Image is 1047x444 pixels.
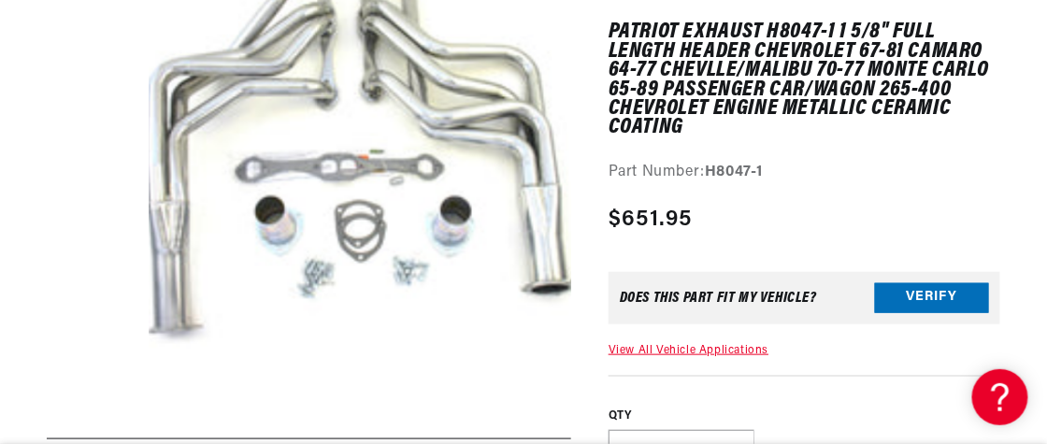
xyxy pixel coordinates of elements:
div: Does This part fit My vehicle? [620,291,817,306]
strong: H8047-1 [705,165,763,179]
span: $651.95 [609,203,693,236]
h1: Patriot Exhaust H8047-1 1 5/8" Full Length Header Chevrolet 67-81 Camaro 64-77 Chevlle/Malibu 70-... [609,22,1000,136]
label: QTY [609,408,1000,424]
a: View All Vehicle Applications [609,345,768,356]
button: Verify [875,283,989,313]
div: Part Number: [609,161,1000,185]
